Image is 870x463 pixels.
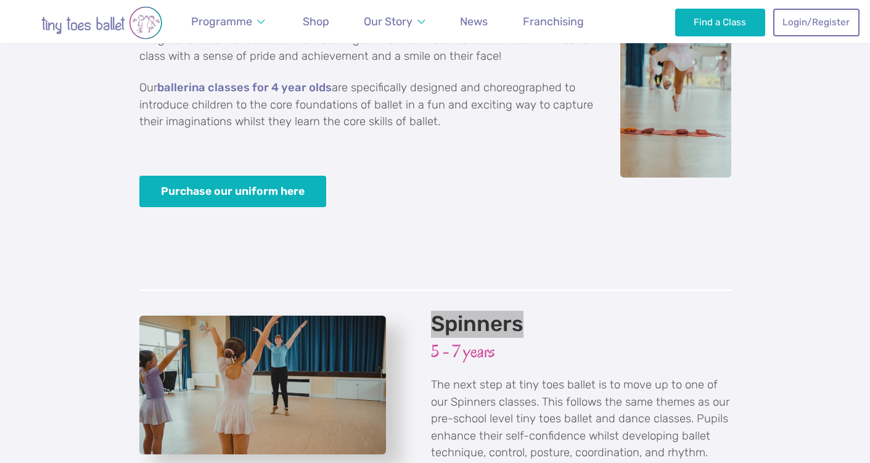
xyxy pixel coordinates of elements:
[139,176,327,207] a: Purchase our uniform here
[157,82,332,94] a: ballerina classes for 4 year olds
[454,8,493,36] a: News
[191,15,252,28] span: Programme
[675,9,766,36] a: Find a Class
[303,15,329,28] span: Shop
[358,8,431,36] a: Our Story
[431,311,731,338] h2: Spinners
[364,15,412,28] span: Our Story
[139,80,731,131] p: Our are specifically designed and choreographed to introduce children to the core foundations of ...
[523,15,584,28] span: Franchising
[460,15,488,28] span: News
[517,8,589,36] a: Franchising
[431,377,731,462] p: The next step at tiny toes ballet is to move up to one of our Spinners classes. This follows the ...
[139,316,386,454] a: View full-size image
[431,340,731,363] h3: 5 - 7 years
[773,9,860,36] a: Login/Register
[15,6,188,39] img: tiny toes ballet
[186,8,271,36] a: Programme
[297,8,335,36] a: Shop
